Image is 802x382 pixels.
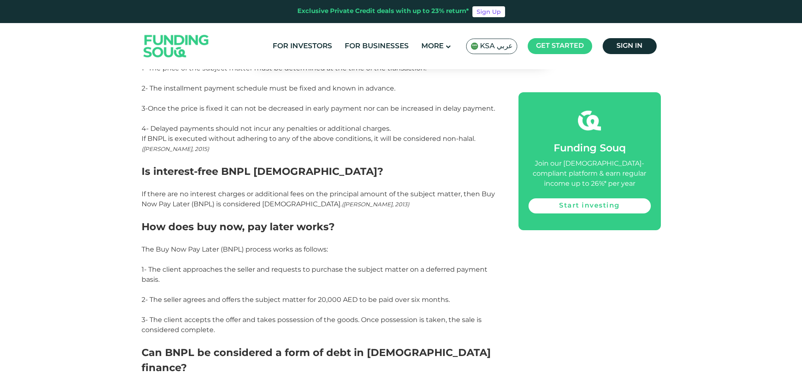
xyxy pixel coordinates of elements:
[340,201,342,208] span: .
[342,201,409,208] span: ([PERSON_NAME], 2013)
[142,265,487,283] span: 1- The client approaches the seller and requests to purchase the subject matter on a deferred pay...
[529,198,651,213] a: Start investing
[529,159,651,189] div: Join our [DEMOGRAPHIC_DATA]-compliant platform & earn regular income up to 26%* per year
[142,135,475,143] span: If BNPL is executed without adhering to any of the above conditions, it will be considered non-ha...
[142,84,395,92] span: 2- The installment payment schedule must be fixed and known in advance.
[554,144,626,153] span: Funding Souq
[142,125,391,133] span: 4- Delayed payments should not incur any penalties or additional charges.
[603,38,657,54] a: Sign in
[142,190,495,208] span: If there are no interest charges or additional fees on the principal amount of the subject matter...
[142,316,482,334] span: 3- The client accepts the offer and takes possession of the goods. Once possession is taken, the ...
[142,165,383,177] span: Is interest-free BNPL [DEMOGRAPHIC_DATA]?
[142,296,450,304] span: 2- The seller agrees and offers the subject matter for 20,000 AED to be paid over six months.
[480,42,513,51] span: KSA عربي
[343,39,411,53] a: For Businesses
[536,43,584,49] span: Get started
[135,25,217,68] img: Logo
[142,64,426,72] span: 1- The price of the subject matter must be determined at the time of the transaction.
[271,39,334,53] a: For Investors
[142,146,209,152] span: ([PERSON_NAME], 2015)
[471,42,478,50] img: SA Flag
[578,109,601,132] img: fsicon
[142,346,491,374] span: Can BNPL be considered a form of debt in [DEMOGRAPHIC_DATA] finance?
[421,43,444,50] span: More
[297,7,469,16] div: Exclusive Private Credit deals with up to 23% return*
[142,245,328,253] span: The Buy Now Pay Later (BNPL) process works as follows:
[142,221,335,233] span: How does buy now, pay later works?
[472,6,505,17] a: Sign Up
[616,43,642,49] span: Sign in
[142,104,495,112] span: 3-Once the price is fixed it can not be decreased in early payment nor can be increased in delay ...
